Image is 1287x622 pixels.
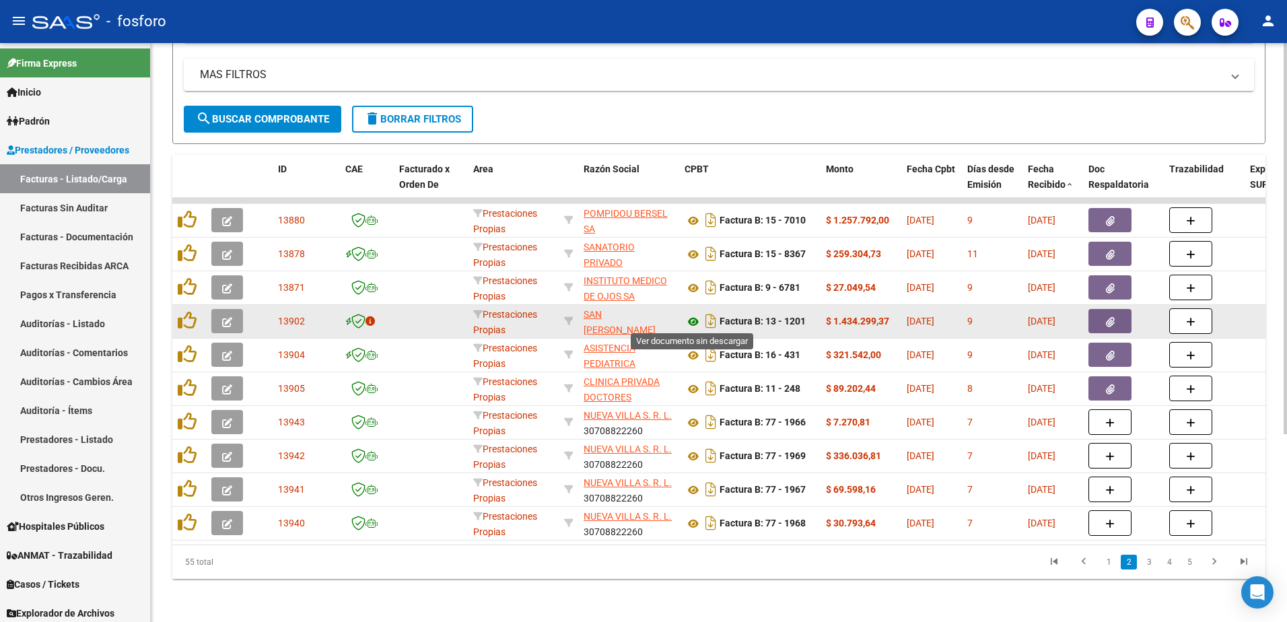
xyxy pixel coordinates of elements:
[720,283,800,293] strong: Factura B: 9 - 6781
[720,417,806,428] strong: Factura B: 77 - 1966
[278,248,305,259] span: 13878
[473,242,537,268] span: Prestaciones Propias
[584,307,674,335] div: 30707851380
[907,518,934,528] span: [DATE]
[1028,164,1066,190] span: Fecha Recibido
[584,408,674,436] div: 30708822260
[473,410,537,436] span: Prestaciones Propias
[473,511,537,537] span: Prestaciones Propias
[584,164,639,174] span: Razón Social
[1071,555,1097,569] a: go to previous page
[584,273,674,302] div: 30687490009
[196,110,212,127] mat-icon: search
[1099,551,1119,574] li: page 1
[578,155,679,214] datatable-header-cell: Razón Social
[1028,450,1055,461] span: [DATE]
[967,248,978,259] span: 11
[473,444,537,470] span: Prestaciones Propias
[364,110,380,127] mat-icon: delete
[1164,155,1245,214] datatable-header-cell: Trazabilidad
[1139,551,1159,574] li: page 3
[720,249,806,260] strong: Factura B: 15 - 8367
[1159,551,1179,574] li: page 4
[967,349,973,360] span: 9
[826,215,889,226] strong: $ 1.257.792,00
[273,155,340,214] datatable-header-cell: ID
[720,485,806,495] strong: Factura B: 77 - 1967
[1028,383,1055,394] span: [DATE]
[907,383,934,394] span: [DATE]
[584,475,674,504] div: 30708822260
[7,548,112,563] span: ANMAT - Trazabilidad
[826,282,876,293] strong: $ 27.049,54
[907,484,934,495] span: [DATE]
[584,208,668,234] span: POMPIDOU BERSEL SA
[702,344,720,366] i: Descargar documento
[967,215,973,226] span: 9
[1181,555,1197,569] a: 5
[1101,555,1117,569] a: 1
[967,316,973,326] span: 9
[720,215,806,226] strong: Factura B: 15 - 7010
[907,316,934,326] span: [DATE]
[352,106,473,133] button: Borrar Filtros
[826,383,876,394] strong: $ 89.202,44
[278,164,287,174] span: ID
[907,248,934,259] span: [DATE]
[172,545,388,579] div: 55 total
[473,208,537,234] span: Prestaciones Propias
[584,442,674,470] div: 30708822260
[1022,155,1083,214] datatable-header-cell: Fecha Recibido
[826,518,876,528] strong: $ 30.793,64
[106,7,166,36] span: - fosforo
[584,240,674,268] div: 30623099985
[901,155,962,214] datatable-header-cell: Fecha Cpbt
[702,310,720,332] i: Descargar documento
[1179,551,1199,574] li: page 5
[278,450,305,461] span: 13942
[1028,248,1055,259] span: [DATE]
[584,242,671,283] span: SANATORIO PRIVADO [PERSON_NAME] S A
[1028,484,1055,495] span: [DATE]
[702,209,720,231] i: Descargar documento
[1231,555,1257,569] a: go to last page
[340,155,394,214] datatable-header-cell: CAE
[1028,316,1055,326] span: [DATE]
[702,277,720,298] i: Descargar documento
[702,512,720,534] i: Descargar documento
[1028,518,1055,528] span: [DATE]
[7,114,50,129] span: Padrón
[278,484,305,495] span: 13941
[1169,164,1224,174] span: Trazabilidad
[1141,555,1157,569] a: 3
[7,519,104,534] span: Hospitales Públicos
[584,206,674,234] div: 30709800635
[720,350,800,361] strong: Factura B: 16 - 431
[584,374,674,403] div: 30581835376
[720,316,806,327] strong: Factura B: 13 - 1201
[399,164,450,190] span: Facturado x Orden De
[1088,164,1149,190] span: Doc Respaldatoria
[7,56,77,71] span: Firma Express
[962,155,1022,214] datatable-header-cell: Días desde Emisión
[1028,349,1055,360] span: [DATE]
[11,13,27,29] mat-icon: menu
[967,164,1014,190] span: Días desde Emisión
[907,215,934,226] span: [DATE]
[702,243,720,265] i: Descargar documento
[473,477,537,504] span: Prestaciones Propias
[200,67,1222,82] mat-panel-title: MAS FILTROS
[7,85,41,100] span: Inicio
[584,511,672,522] span: NUEVA VILLA S. R. L.
[7,577,79,592] span: Casos / Tickets
[1083,155,1164,214] datatable-header-cell: Doc Respaldatoria
[473,376,537,403] span: Prestaciones Propias
[907,164,955,174] span: Fecha Cpbt
[826,484,876,495] strong: $ 69.598,16
[907,450,934,461] span: [DATE]
[826,349,881,360] strong: $ 321.542,00
[7,143,129,158] span: Prestadores / Proveedores
[584,444,672,454] span: NUEVA VILLA S. R. L.
[967,450,973,461] span: 7
[702,445,720,466] i: Descargar documento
